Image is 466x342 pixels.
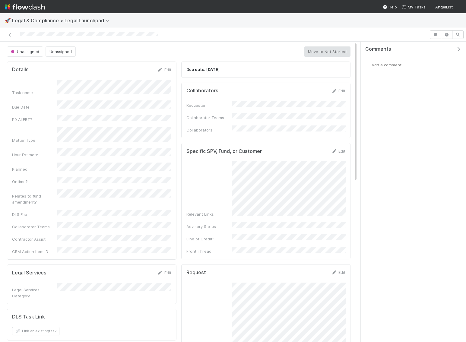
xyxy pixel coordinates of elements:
[7,46,43,57] button: Unassigned
[12,249,57,255] div: CRM Action Item ID
[331,270,345,275] a: Edit
[186,248,232,254] div: Front Thread
[402,4,426,10] a: My Tasks
[12,270,46,276] h5: Legal Services
[186,270,206,276] h5: Request
[186,223,232,230] div: Advisory Status
[5,18,11,23] span: 🚀
[12,193,57,205] div: Relates to fund amendment?
[186,236,232,242] div: Line of Credit?
[12,137,57,143] div: Matter Type
[455,4,461,10] img: avatar_041b9f3e-9684-4023-b9b7-2f10de55285d.png
[186,102,232,108] div: Requester
[12,287,57,299] div: Legal Services Category
[186,127,232,133] div: Collaborators
[186,115,232,121] div: Collaborator Teams
[157,270,171,275] a: Edit
[12,224,57,230] div: Collaborator Teams
[186,211,232,217] div: Relevant Links
[402,5,426,9] span: My Tasks
[157,67,171,72] a: Edit
[382,4,397,10] div: Help
[12,314,45,320] h5: DLS Task Link
[12,152,57,158] div: Hour Estimate
[365,46,391,52] span: Comments
[12,17,113,24] span: Legal & Compliance > Legal Launchpad
[5,2,45,12] img: logo-inverted-e16ddd16eac7371096b0.svg
[366,62,372,68] img: avatar_041b9f3e-9684-4023-b9b7-2f10de55285d.png
[331,88,345,93] a: Edit
[186,67,220,72] strong: Due date: [DATE]
[10,49,39,54] span: Unassigned
[186,148,262,154] h5: Specific SPV, Fund, or Customer
[12,166,57,172] div: Planned
[12,211,57,217] div: DLS Fee
[12,236,57,242] div: Contractor Assist
[331,149,345,154] a: Edit
[372,62,404,67] span: Add a comment...
[12,179,57,185] div: Ontime?
[12,104,57,110] div: Due Date
[12,116,57,122] div: P0 ALERT?
[435,5,453,9] span: AngelList
[186,88,218,94] h5: Collaborators
[12,327,59,335] button: Link an existingtask
[304,46,350,57] button: Move to Not Started
[12,67,29,73] h5: Details
[12,90,57,96] div: Task name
